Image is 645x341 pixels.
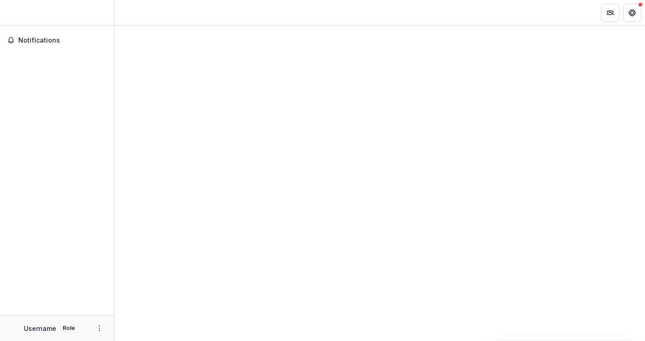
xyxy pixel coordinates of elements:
button: Get Help [623,4,641,22]
button: Partners [601,4,619,22]
button: Notifications [4,33,110,48]
p: Role [60,324,78,332]
span: Notifications [18,37,107,44]
p: Username [24,324,56,333]
button: More [94,323,105,334]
